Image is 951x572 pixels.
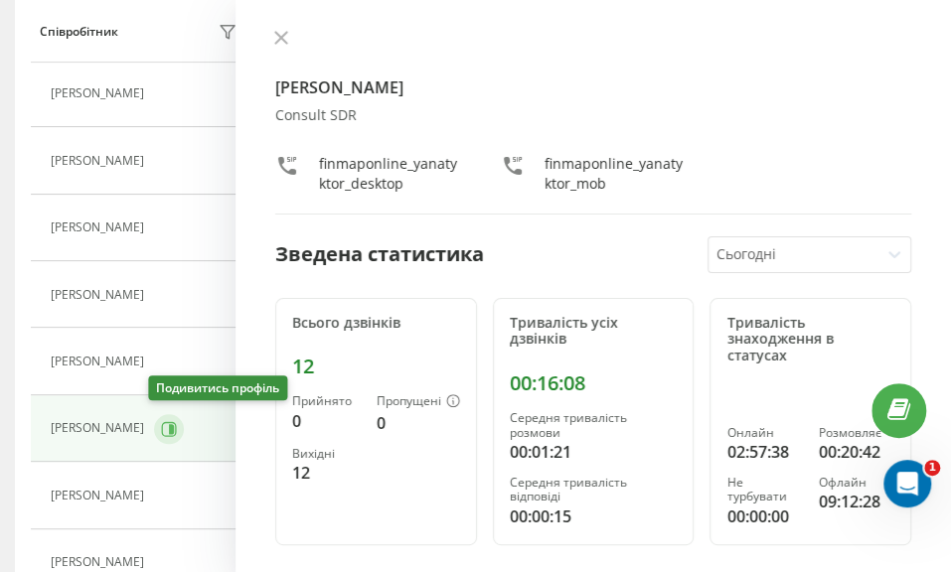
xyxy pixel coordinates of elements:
[819,440,894,464] div: 00:20:42
[292,394,361,408] div: Прийнято
[292,447,361,461] div: Вихідні
[726,440,802,464] div: 02:57:38
[377,411,460,435] div: 0
[292,355,460,378] div: 12
[51,489,149,502] div: [PERSON_NAME]
[51,421,149,435] div: [PERSON_NAME]
[545,154,687,194] div: finmaponline_yanatyktor_mob
[377,394,460,410] div: Пропущені
[819,426,894,440] div: Розмовляє
[924,460,940,476] span: 1
[510,440,678,464] div: 00:01:21
[319,154,461,194] div: finmaponline_yanatyktor_desktop
[510,504,678,528] div: 00:00:15
[40,25,118,39] div: Співробітник
[726,504,802,528] div: 00:00:00
[148,375,287,400] div: Подивитись профіль
[275,75,911,99] h4: [PERSON_NAME]
[275,107,911,124] div: Consult SDR
[51,220,149,234] div: [PERSON_NAME]
[51,154,149,168] div: [PERSON_NAME]
[292,315,460,332] div: Всього дзвінків
[510,411,678,440] div: Середня тривалість розмови
[51,288,149,302] div: [PERSON_NAME]
[819,476,894,490] div: Офлайн
[51,86,149,100] div: [PERSON_NAME]
[726,426,802,440] div: Онлайн
[275,239,484,269] div: Зведена статистика
[292,409,361,433] div: 0
[510,476,678,504] div: Середня тривалість відповіді
[819,490,894,513] div: 09:12:28
[51,555,149,569] div: [PERSON_NAME]
[883,460,931,507] iframe: Intercom live chat
[510,315,678,349] div: Тривалість усіх дзвінків
[510,371,678,395] div: 00:16:08
[51,355,149,368] div: [PERSON_NAME]
[292,461,361,485] div: 12
[726,315,894,364] div: Тривалість знаходження в статусах
[726,476,802,504] div: Не турбувати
